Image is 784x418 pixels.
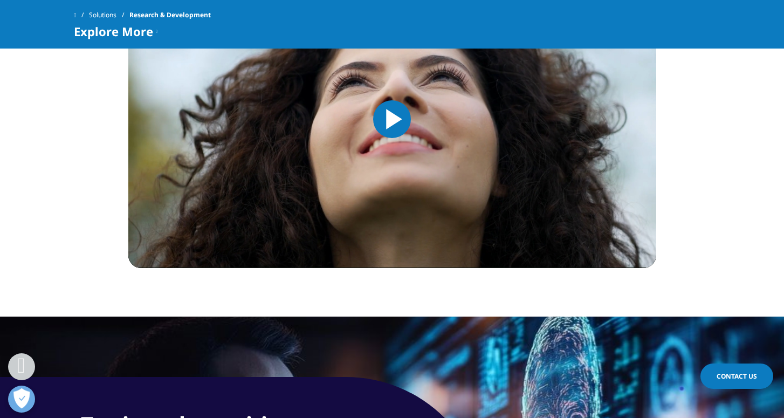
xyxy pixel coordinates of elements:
[129,5,211,25] span: Research & Development
[89,5,129,25] a: Solutions
[700,364,773,389] a: Contact Us
[74,25,153,38] span: Explore More
[8,386,35,413] button: Open Preferences
[373,100,411,138] button: Play Video
[717,372,757,381] span: Contact Us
